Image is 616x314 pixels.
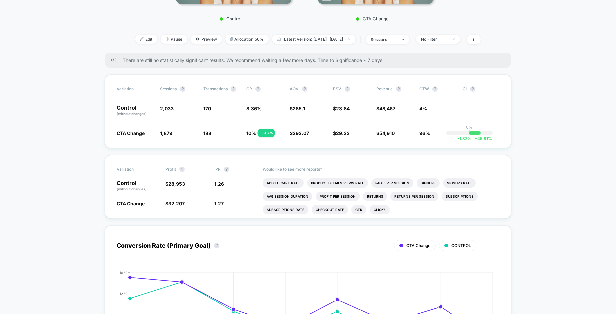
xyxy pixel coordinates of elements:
p: Control [117,180,159,192]
p: Would like to see more reports? [263,167,499,172]
span: | [359,35,366,44]
span: 54,910 [379,130,395,136]
button: ? [255,86,261,92]
span: Transactions [203,86,228,91]
img: calendar [277,37,281,41]
button: ? [345,86,350,92]
span: Sessions [160,86,177,91]
span: 29.22 [336,130,350,136]
li: Subscriptions [442,192,478,201]
span: 45.81 % [471,136,492,141]
li: Checkout Rate [312,205,348,214]
span: $ [165,181,185,187]
span: 8.36 % [246,106,262,111]
span: 1,879 [160,130,172,136]
span: 285.1 [293,106,305,111]
span: 2,033 [160,106,174,111]
span: CR [246,86,252,91]
span: $ [290,106,305,111]
div: sessions [371,37,397,42]
img: end [166,37,169,41]
li: Signups Rate [443,178,476,188]
img: end [348,38,350,40]
button: ? [396,86,401,92]
li: Ctr [351,205,366,214]
span: $ [165,201,185,206]
div: + 19.7 % [258,129,275,137]
button: ? [180,86,185,92]
span: IPP [214,167,221,172]
img: rebalance [230,37,233,41]
li: Signups [417,178,440,188]
span: (without changes) [117,187,147,191]
span: (without changes) [117,112,147,116]
p: CTA Change [314,16,430,21]
tspan: 16 % [120,270,127,274]
span: -1.82 % [457,136,471,141]
span: PSV [333,86,341,91]
li: Subscriptions Rate [263,205,308,214]
span: CI [463,86,499,92]
div: No Filter [421,37,448,42]
span: Variation [117,167,153,172]
span: CTA Change [117,130,145,136]
li: Avg Session Duration [263,192,312,201]
img: end [453,38,455,40]
tspan: 12 % [120,292,127,296]
span: 10 % [246,130,256,136]
span: 1.27 [214,201,224,206]
p: | [469,130,470,135]
img: end [402,39,404,40]
span: Allocation: 50% [225,35,269,44]
li: Pages Per Session [371,178,413,188]
span: 4% [419,106,427,111]
li: Returns Per Session [390,192,438,201]
span: $ [290,130,309,136]
span: 292.07 [293,130,309,136]
span: OTW [419,86,456,92]
span: Profit [165,167,176,172]
li: Add To Cart Rate [263,178,304,188]
button: ? [470,86,475,92]
p: 0% [466,125,473,130]
li: Returns [363,192,387,201]
span: --- [463,107,499,116]
span: CTA Change [117,201,145,206]
li: Product Details Views Rate [307,178,368,188]
span: $ [333,106,350,111]
span: 48,467 [379,106,395,111]
span: AOV [290,86,299,91]
span: $ [376,106,395,111]
span: CONTROL [451,243,471,248]
button: ? [231,86,236,92]
span: 170 [203,106,211,111]
p: Control [172,16,289,21]
span: 96% [419,130,430,136]
span: 1.26 [214,181,224,187]
button: ? [302,86,307,92]
li: Profit Per Session [316,192,360,201]
span: $ [333,130,350,136]
span: 23.84 [336,106,350,111]
img: edit [140,37,144,41]
span: CTA Change [406,243,430,248]
span: There are still no statistically significant results. We recommend waiting a few more days . Time... [123,57,498,63]
span: Preview [191,35,222,44]
span: Pause [161,35,187,44]
button: ? [214,243,219,248]
span: + [475,136,477,141]
span: 188 [203,130,211,136]
p: Control [117,105,153,116]
button: ? [432,86,438,92]
span: Revenue [376,86,393,91]
button: ? [179,167,185,172]
span: 32,207 [168,201,185,206]
span: Variation [117,86,153,92]
button: ? [224,167,229,172]
span: Edit [135,35,157,44]
span: $ [376,130,395,136]
span: 28,953 [168,181,185,187]
span: Latest Version: [DATE] - [DATE] [272,35,355,44]
li: Clicks [370,205,390,214]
